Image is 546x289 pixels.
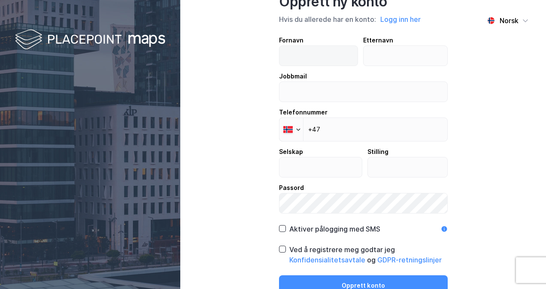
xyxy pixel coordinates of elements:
div: Norway: + 47 [279,118,303,141]
img: logo-white.f07954bde2210d2a523dddb988cd2aa7.svg [15,27,165,53]
div: Jobbmail [279,71,448,81]
div: Fornavn [279,35,358,45]
div: Telefonnummer [279,107,448,117]
div: Etternavn [363,35,448,45]
div: Stilling [367,147,448,157]
div: Norsk [500,15,519,26]
iframe: Chat Widget [503,248,546,289]
div: Aktiver pålogging med SMS [289,224,380,234]
button: Logg inn her [378,14,423,25]
div: Selskap [279,147,362,157]
input: Telefonnummer [279,117,448,141]
div: Ved å registrere meg godtar jeg og [289,244,448,265]
div: Hvis du allerede har en konto: [279,14,448,25]
div: Kontrollprogram for chat [503,248,546,289]
div: Passord [279,183,448,193]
